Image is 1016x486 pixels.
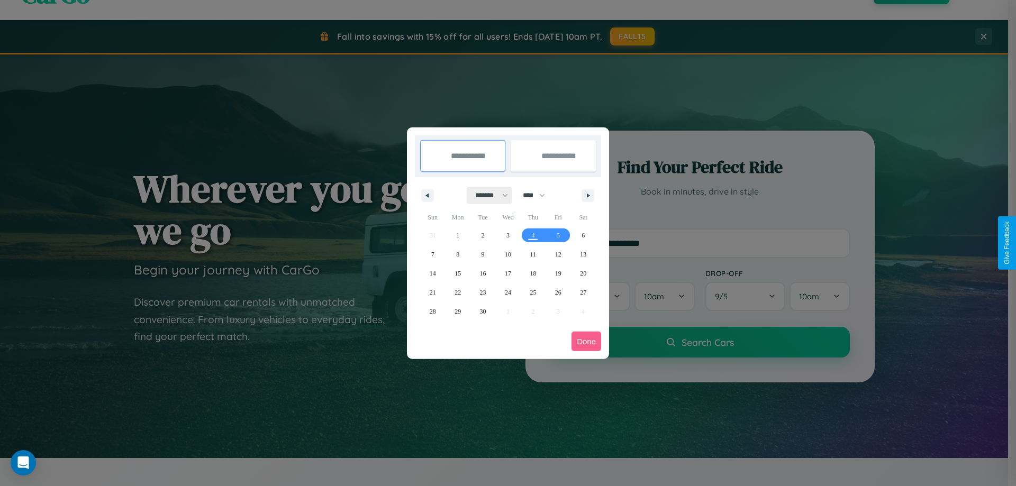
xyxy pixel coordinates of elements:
span: 24 [505,283,511,302]
button: 20 [571,264,596,283]
span: 21 [430,283,436,302]
button: 2 [470,226,495,245]
span: 29 [455,302,461,321]
span: 5 [557,226,560,245]
span: 18 [530,264,536,283]
button: 23 [470,283,495,302]
button: 17 [495,264,520,283]
button: 22 [445,283,470,302]
button: 18 [521,264,546,283]
span: 19 [555,264,561,283]
button: 16 [470,264,495,283]
span: 8 [456,245,459,264]
span: 26 [555,283,561,302]
span: Thu [521,209,546,226]
span: 13 [580,245,586,264]
button: 19 [546,264,570,283]
span: 9 [482,245,485,264]
button: 15 [445,264,470,283]
div: Open Intercom Messenger [11,450,36,475]
button: Done [571,332,601,351]
button: 7 [420,245,445,264]
button: 9 [470,245,495,264]
button: 11 [521,245,546,264]
button: 6 [571,226,596,245]
button: 28 [420,302,445,321]
span: 2 [482,226,485,245]
button: 29 [445,302,470,321]
span: Sat [571,209,596,226]
span: 23 [480,283,486,302]
button: 5 [546,226,570,245]
button: 3 [495,226,520,245]
button: 12 [546,245,570,264]
span: Tue [470,209,495,226]
button: 1 [445,226,470,245]
span: 27 [580,283,586,302]
span: 4 [531,226,534,245]
button: 27 [571,283,596,302]
button: 4 [521,226,546,245]
span: 16 [480,264,486,283]
span: 7 [431,245,434,264]
button: 24 [495,283,520,302]
span: Wed [495,209,520,226]
span: 6 [582,226,585,245]
span: 3 [506,226,510,245]
span: Sun [420,209,445,226]
button: 13 [571,245,596,264]
span: 15 [455,264,461,283]
span: 25 [530,283,536,302]
span: 1 [456,226,459,245]
span: 14 [430,264,436,283]
span: 17 [505,264,511,283]
span: Fri [546,209,570,226]
div: Give Feedback [1003,222,1011,264]
button: 10 [495,245,520,264]
span: 12 [555,245,561,264]
button: 25 [521,283,546,302]
button: 26 [546,283,570,302]
span: 10 [505,245,511,264]
button: 21 [420,283,445,302]
button: 30 [470,302,495,321]
span: 30 [480,302,486,321]
span: 28 [430,302,436,321]
span: 20 [580,264,586,283]
span: Mon [445,209,470,226]
span: 22 [455,283,461,302]
button: 14 [420,264,445,283]
span: 11 [530,245,537,264]
button: 8 [445,245,470,264]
